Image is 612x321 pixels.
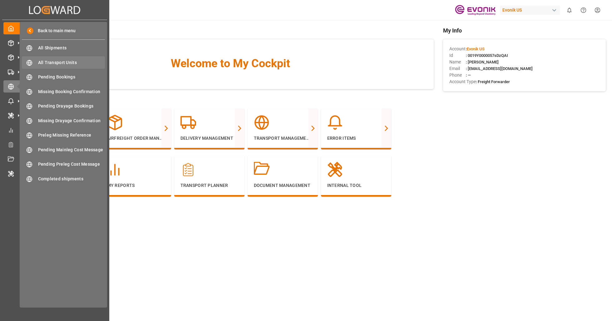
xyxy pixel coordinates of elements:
p: My Reports [107,182,165,189]
button: Evonik US [500,4,562,16]
span: Account [449,46,466,52]
button: Help Center [576,3,590,17]
span: Pending Mainleg Cost Message [38,147,105,153]
a: Pending Drayage Bookings [22,100,105,112]
p: Document Management [254,182,312,189]
span: : Freight Forwarder [476,79,510,84]
span: Phone [449,72,466,78]
span: Name [449,59,466,65]
span: Completed shipments [38,176,105,182]
a: Transport Planner [3,138,106,151]
span: Evonik US [467,47,485,51]
p: Delivery Management [180,135,238,142]
div: Evonik US [500,6,560,15]
span: All Shipments [38,45,105,51]
span: Missing Booking Confirmation [38,88,105,95]
span: Pending Bookings [38,74,105,80]
a: Pending Bookings [22,71,105,83]
a: Completed shipments [22,173,105,185]
img: Evonik-brand-mark-Deep-Purple-RGB.jpeg_1700498283.jpeg [455,5,496,16]
span: : [PERSON_NAME] [466,60,499,64]
span: My Info [443,26,606,35]
a: Missing Drayage Confirmation [22,114,105,127]
span: : 0019Y0000057sDzQAI [466,53,508,58]
a: Document Management [3,153,106,165]
span: Navigation [27,95,434,104]
p: Airfreight Order Management [107,135,165,142]
span: Missing Drayage Confirmation [38,118,105,124]
span: All Transport Units [38,59,105,66]
span: Account Type [449,78,476,85]
a: My Reports [3,124,106,136]
a: All Transport Units [22,56,105,68]
span: Preleg Missing Reference [38,132,105,138]
span: Welcome to My Cockpit [40,55,422,72]
span: Pending Preleg Cost Message [38,161,105,168]
span: : — [466,73,471,78]
a: Pending Mainleg Cost Message [22,143,105,156]
span: Pending Drayage Bookings [38,103,105,109]
p: Internal Tool [327,182,385,189]
a: All Shipments [22,42,105,54]
span: : [EMAIL_ADDRESS][DOMAIN_NAME] [466,66,533,71]
span: Email [449,65,466,72]
p: Error Items [327,135,385,142]
button: show 0 new notifications [562,3,576,17]
p: Transport Planner [180,182,238,189]
a: Missing Booking Confirmation [22,85,105,98]
a: Preleg Missing Reference [22,129,105,141]
span: Id [449,52,466,59]
span: Back to main menu [33,28,76,34]
p: Transport Management [254,135,312,142]
a: Pending Preleg Cost Message [22,158,105,170]
a: My Cockpit [3,22,106,34]
a: Internal Tool [3,168,106,180]
span: : [466,47,485,51]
